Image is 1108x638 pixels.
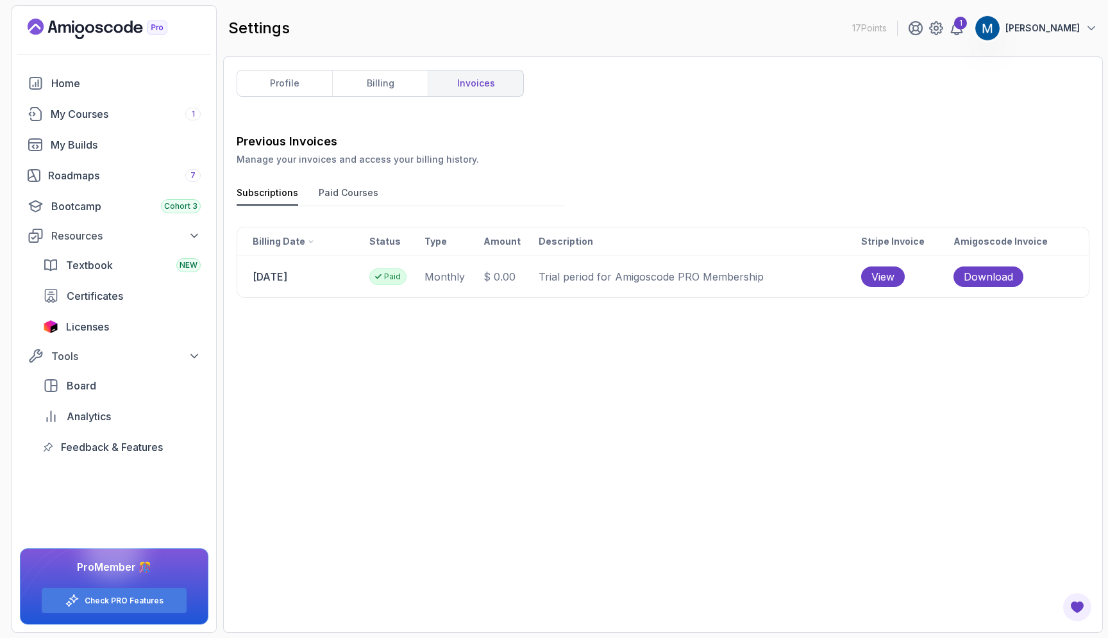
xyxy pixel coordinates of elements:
[164,201,197,211] span: Cohort 3
[1062,592,1093,623] button: Open Feedback Button
[237,186,298,206] button: Subscriptions
[1005,22,1080,35] p: [PERSON_NAME]
[483,256,537,298] td: 0.00
[424,256,483,298] td: monthly
[28,19,197,39] a: Landing page
[20,101,208,127] a: courses
[237,256,369,297] td: [DATE]
[237,153,1089,166] p: Manage your invoices and access your billing history.
[539,269,860,284] p: Trial period for Amigoscode PRO Membership
[20,163,208,188] a: roadmaps
[975,15,1098,41] button: user profile image[PERSON_NAME]
[67,409,111,424] span: Analytics
[66,319,109,334] span: Licenses
[190,170,196,181] span: 7
[871,269,894,284] span: View
[51,76,201,91] div: Home
[51,137,201,152] div: My Builds
[253,235,305,248] p: Billing date
[35,373,208,398] a: board
[61,439,163,455] span: Feedback & Features
[35,252,208,278] a: textbook
[860,227,953,256] th: Stripe Invoice
[66,258,113,273] span: Textbook
[35,283,208,309] a: certificates
[428,70,523,96] a: invoices
[237,70,332,96] a: profile
[483,270,491,283] span: $
[35,314,208,339] a: licenses
[483,227,537,256] th: Amount
[319,186,378,206] button: Paid Courses
[332,70,428,96] a: billing
[67,288,123,304] span: Certificates
[48,168,201,183] div: Roadmaps
[20,132,208,158] a: builds
[51,348,201,364] div: Tools
[20,193,208,219] a: bootcamp
[424,227,483,256] th: Type
[51,228,201,243] div: Resources
[67,378,96,393] span: Board
[953,266,1023,287] button: Download
[180,260,197,270] span: NEW
[852,22,887,35] p: 17 Points
[35,434,208,460] a: feedback
[861,266,952,287] a: View
[538,227,860,256] th: Description
[35,404,208,429] a: analytics
[192,109,195,119] span: 1
[20,70,208,96] a: home
[51,106,201,122] div: My Courses
[953,227,1089,256] th: Amigoscode Invoice
[384,272,401,282] p: Paid
[43,320,58,333] img: jetbrains icon
[51,199,201,214] div: Bootcamp
[85,596,164,606] a: Check PRO Features
[237,133,1089,151] h3: Previous Invoices
[20,345,208,368] button: Tools
[20,224,208,247] button: Resources
[369,227,423,256] th: Status
[975,16,1000,40] img: user profile image
[954,17,967,29] div: 1
[949,20,964,36] a: 1
[964,269,1013,284] span: Download
[228,18,290,38] h2: settings
[41,587,187,614] button: Check PRO Features
[861,266,905,287] button: View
